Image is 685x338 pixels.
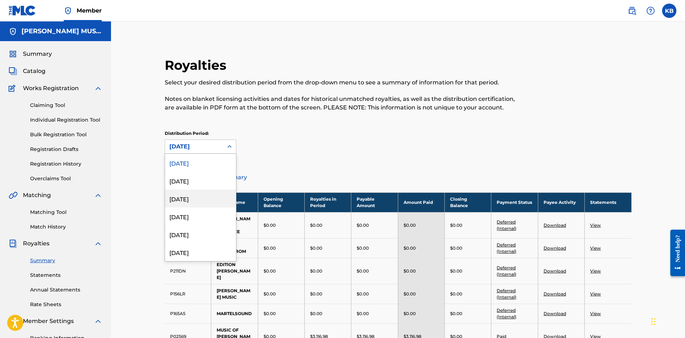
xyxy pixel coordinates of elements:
img: MLC Logo [9,5,36,16]
a: View [590,222,601,228]
a: Deferred (Internal) [497,265,516,277]
div: Przeciągnij [651,311,656,332]
img: Matching [9,191,18,200]
a: View [590,268,601,274]
a: Distribution Summary [165,169,632,186]
p: Distribution Period: [165,130,236,137]
th: Payee Activity [538,192,584,212]
div: User Menu [662,4,676,18]
img: expand [94,84,102,93]
div: [DATE] [165,190,236,207]
a: Download [544,268,566,274]
a: Download [544,311,566,316]
p: $0.00 [357,222,369,229]
img: expand [94,317,102,325]
p: $0.00 [310,268,322,274]
h2: Royalties [165,57,230,73]
iframe: Resource Center [665,224,685,282]
th: Royalties in Period [305,192,351,212]
a: Matching Tool [30,209,102,216]
span: Summary [23,50,52,58]
h5: SCHUBERT MUSIC PUBLISHING INC. [21,27,102,35]
th: Payable Amount [351,192,398,212]
img: Summary [9,50,17,58]
a: Download [544,245,566,251]
img: help [646,6,655,15]
p: $0.00 [404,268,416,274]
p: Select your desired distribution period from the drop-down menu to see a summary of information f... [165,78,524,87]
p: $0.00 [404,245,416,251]
a: Deferred (Internal) [497,219,516,231]
a: Deferred (Internal) [497,308,516,319]
td: MARTELSOUND [211,304,258,323]
div: Help [643,4,658,18]
p: $0.00 [450,310,462,317]
p: $0.00 [264,222,276,229]
th: Payment Status [491,192,538,212]
a: CatalogCatalog [9,67,45,75]
img: expand [94,191,102,200]
img: Member Settings [9,317,17,325]
td: P165A5 [165,304,211,323]
th: Statements [585,192,631,212]
a: Claiming Tool [30,102,102,109]
a: Annual Statements [30,286,102,294]
p: $0.00 [264,310,276,317]
p: $0.00 [310,222,322,229]
a: Registration History [30,160,102,168]
p: $0.00 [357,291,369,297]
th: Opening Balance [258,192,304,212]
a: Download [544,222,566,228]
span: Catalog [23,67,45,75]
a: SummarySummary [9,50,52,58]
div: [DATE] [165,172,236,190]
img: Top Rightsholder [64,6,72,15]
span: Royalties [23,239,49,248]
a: View [590,311,601,316]
a: Download [544,291,566,297]
a: Bulk Registration Tool [30,131,102,138]
td: [PERSON_NAME] MUSIC [211,284,258,304]
img: expand [94,239,102,248]
img: search [628,6,636,15]
a: Match History [30,223,102,231]
a: Overclaims Tool [30,175,102,182]
p: $0.00 [264,245,276,251]
td: P156LR [165,284,211,304]
p: $0.00 [310,310,322,317]
p: $0.00 [450,222,462,229]
span: Works Registration [23,84,79,93]
th: Amount Paid [398,192,444,212]
td: EDITION [PERSON_NAME] [211,258,258,284]
iframe: Chat Widget [649,304,685,338]
a: Public Search [625,4,639,18]
a: Registration Drafts [30,146,102,153]
a: View [590,291,601,297]
p: $0.00 [357,268,369,274]
p: $0.00 [450,268,462,274]
div: Widżet czatu [649,304,685,338]
a: Statements [30,271,102,279]
img: Works Registration [9,84,18,93]
p: $0.00 [310,245,322,251]
img: Royalties [9,239,17,248]
p: $0.00 [310,291,322,297]
div: [DATE] [165,154,236,172]
p: $0.00 [404,291,416,297]
p: $0.00 [357,245,369,251]
a: View [590,245,601,251]
span: Matching [23,191,51,200]
p: $0.00 [264,291,276,297]
a: Individual Registration Tool [30,116,102,124]
p: $0.00 [264,268,276,274]
p: $0.00 [450,291,462,297]
a: Summary [30,257,102,264]
div: [DATE] [165,207,236,225]
p: $0.00 [450,245,462,251]
a: Deferred (Internal) [497,242,516,254]
div: [DATE] [165,243,236,261]
td: P211DN [165,258,211,284]
p: $0.00 [357,310,369,317]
